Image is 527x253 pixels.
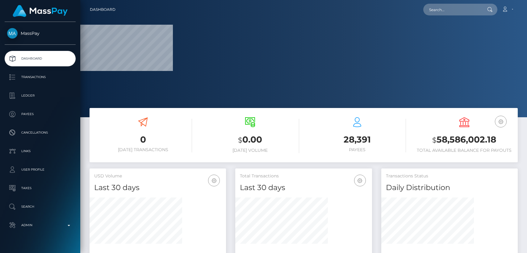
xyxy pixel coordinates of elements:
a: Dashboard [5,51,76,66]
a: User Profile [5,162,76,177]
a: Cancellations [5,125,76,140]
p: Dashboard [7,54,73,63]
h5: Transactions Status [386,173,513,179]
p: Cancellations [7,128,73,137]
h5: USD Volume [94,173,221,179]
a: Dashboard [90,3,115,16]
img: MassPay Logo [13,5,68,17]
img: MassPay [7,28,18,39]
p: User Profile [7,165,73,174]
p: Taxes [7,184,73,193]
p: Search [7,202,73,211]
h4: Last 30 days [94,182,221,193]
h3: 0 [94,134,192,146]
a: Payees [5,106,76,122]
small: $ [238,136,242,144]
span: MassPay [5,31,76,36]
small: $ [432,136,437,144]
p: Ledger [7,91,73,100]
h3: 28,391 [308,134,406,146]
a: Transactions [5,69,76,85]
h5: Total Transactions [240,173,367,179]
h3: 0.00 [201,134,299,146]
h6: Payees [308,147,406,152]
a: Search [5,199,76,214]
h6: [DATE] Transactions [94,147,192,152]
h6: Total Available Balance for Payouts [415,148,513,153]
h6: [DATE] Volume [201,148,299,153]
p: Admin [7,221,73,230]
input: Search... [423,4,481,15]
p: Links [7,147,73,156]
a: Ledger [5,88,76,103]
a: Taxes [5,180,76,196]
p: Payees [7,110,73,119]
h4: Daily Distribution [386,182,513,193]
a: Admin [5,218,76,233]
p: Transactions [7,73,73,82]
a: Links [5,143,76,159]
h3: 58,586,002.18 [415,134,513,146]
h4: Last 30 days [240,182,367,193]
